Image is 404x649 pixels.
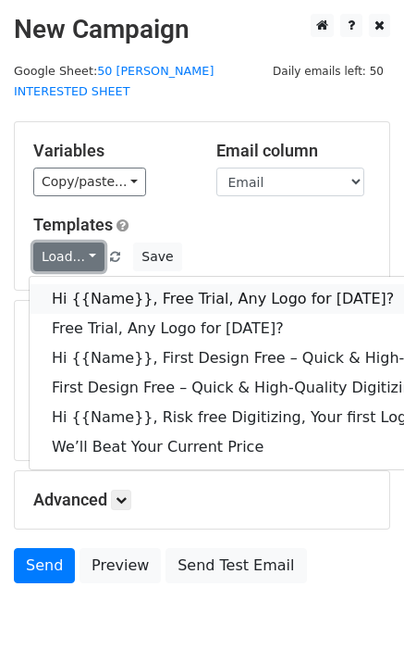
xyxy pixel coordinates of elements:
h2: New Campaign [14,14,390,45]
a: Send Test Email [165,548,306,583]
a: Copy/paste... [33,168,146,196]
a: Preview [80,548,161,583]
span: Daily emails left: 50 [266,61,390,81]
a: Templates [33,215,113,234]
iframe: Chat Widget [312,560,404,649]
a: Send [14,548,75,583]
h5: Advanced [33,490,371,510]
a: Daily emails left: 50 [266,64,390,78]
h5: Variables [33,141,189,161]
h5: Email column [216,141,372,161]
a: Load... [33,243,104,271]
button: Save [133,243,181,271]
small: Google Sheet: [14,64,214,99]
a: 50 [PERSON_NAME] INTERESTED SHEET [14,64,214,99]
